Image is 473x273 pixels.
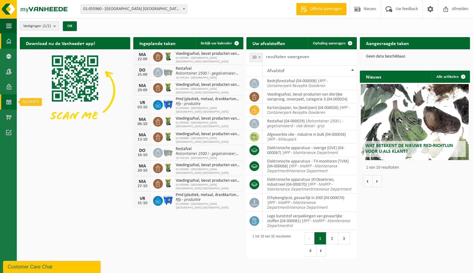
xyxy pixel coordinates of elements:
[267,68,285,73] span: Afvalstof
[326,232,338,244] button: 2
[249,232,291,257] div: 1 tot 10 van 32 resultaten
[163,82,173,93] img: WB-0140-HPE-GN-50
[284,151,338,155] i: RFP - Maintenance Department
[136,52,149,57] div: MA
[176,147,241,152] span: Restafval
[176,152,269,156] i: Rolcontainer 2500 l - gegalvaniseerd - vlak deksel - grijs
[136,184,149,188] div: 27-10
[267,79,328,88] i: RFP - Containerpark Receptie Goederen
[20,37,101,49] h2: Download nu de Vanheede+ app!
[136,148,149,153] div: DO
[163,99,173,110] img: WB-1100-HPE-BE-01
[176,132,241,137] span: Voedingsafval, bevat producten van dierlijke oorsprong, onverpakt, categorie 3
[176,51,241,56] span: Voedingsafval, bevat producten van dierlijke oorsprong, onverpakt, categorie 3
[176,56,241,64] span: 01-055960 - [GEOGRAPHIC_DATA] [GEOGRAPHIC_DATA] [GEOGRAPHIC_DATA]
[263,90,357,103] td: voedingsafval, bevat producten van dierlijke oorsprong, onverpakt, categorie 3 (04-000024)
[163,178,173,188] img: WB-0140-HPE-GN-50
[267,119,343,128] i: Rolcontainer 2500 L - gegalvaniseerd - vlak deksel - grijs
[136,68,149,73] div: DO
[246,37,291,49] h2: Uw afvalstoffen
[176,198,201,202] i: Rfp - produktie
[373,175,382,187] button: Volgende
[305,232,314,244] button: Previous
[365,143,453,154] span: Wat betekent de nieuwe RED-richtlijn voor u als klant?
[201,41,232,45] span: Bekijk uw kalender
[267,201,328,210] i: RFP - MaRFP - Maintenance Departmentintenance Department
[305,244,317,257] button: 4
[267,164,338,173] i: RFP - MaRFP - Maintenance Departmentintenance Department
[366,166,467,170] p: 1 van 10 resultaten
[136,122,149,126] div: 06-10
[176,66,241,71] span: Restafval
[136,57,149,61] div: 22-09
[43,24,51,28] count: (2/2)
[136,169,149,173] div: 20-10
[163,51,173,61] img: WB-0140-HPE-GN-50
[263,103,357,117] td: karton/papier, los (bedrijven) (04-000026) |
[267,106,349,115] i: RFP - Containerpark Receptie Goederen
[176,76,241,80] span: 10-734154 - [GEOGRAPHIC_DATA]
[266,54,309,59] label: resultaten weergeven
[136,100,149,105] div: VR
[20,49,130,132] img: Download de VHEPlus App
[163,116,173,126] img: WB-0140-HPE-GN-50
[267,182,352,192] i: RFP - MaRFP - Maintenance Departmentintenance Department
[338,232,350,244] button: 3
[136,133,149,138] div: MA
[317,244,326,257] button: Next
[263,130,357,144] td: afgewerkte olie - industrie in bulk (04-000056) |
[296,3,346,15] a: Offerte aanvragen
[163,147,173,157] img: WB-2500-GAL-GY-01
[176,183,241,191] span: 01-055960 - [GEOGRAPHIC_DATA] [GEOGRAPHIC_DATA] [GEOGRAPHIC_DATA]
[136,179,149,184] div: MA
[176,137,241,144] span: 01-055960 - [GEOGRAPHIC_DATA] [GEOGRAPHIC_DATA] [GEOGRAPHIC_DATA]
[176,107,241,114] span: 01-055960 - [GEOGRAPHIC_DATA] [GEOGRAPHIC_DATA] [GEOGRAPHIC_DATA]
[263,175,357,194] td: elektronische apparatuur (KV)koelvries, industrieel (04-000070) |
[136,73,149,77] div: 25-09
[263,144,357,157] td: elektronische apparatuur - overige (OVE) (04-000067) |
[176,163,241,168] span: Voedingsafval, bevat producten van dierlijke oorsprong, onverpakt, categorie 3
[196,37,243,49] a: Bekijk uw kalender
[163,131,173,142] img: WB-0140-HPE-GN-50
[176,71,269,76] i: Rolcontainer 2500 l - gegalvaniseerd - vlak deksel - grijs
[136,164,149,169] div: MA
[432,71,469,83] a: Alle artikelen
[136,117,149,122] div: MA
[23,22,51,31] span: Vestigingen
[3,260,102,273] iframe: chat widget
[360,71,387,82] h2: Nieuws
[176,87,241,95] span: 01-055960 - [GEOGRAPHIC_DATA] [GEOGRAPHIC_DATA] [GEOGRAPHIC_DATA]
[136,138,149,142] div: 13-10
[360,37,415,49] h2: Aangevraagde taken
[20,21,59,30] button: Vestigingen(2/2)
[176,97,241,102] span: Pmd (plastiek, metaal, drankkartons) (bedrijven)
[308,37,356,49] a: Ophaling aanvragen
[176,102,201,106] i: Rfp - produktie
[136,196,149,201] div: VR
[269,137,296,142] i: RFP - Milieupark
[263,157,357,175] td: elektronische apparatuur - TV-monitoren (TVM) (04-000068) |
[136,88,149,93] div: 29-09
[361,84,469,160] a: Wat betekent de nieuwe RED-richtlijn voor u als klant?
[136,201,149,205] div: 31-10
[136,153,149,157] div: 16-10
[250,53,263,62] span: 10
[263,77,357,90] td: bedrijfsrestafval (04-000008) |
[63,21,77,31] button: OK
[267,219,350,228] i: RFP - MaRFP - Maintenance Departmentint
[163,195,173,205] img: WB-1100-HPE-BE-01
[81,5,187,14] span: 01-055960 - ROCKWOOL BELGIUM NV - WIJNEGEM
[176,193,241,198] span: Pmd (plastiek, metaal, drankkartons) (bedrijven)
[136,105,149,110] div: 03-10
[363,175,373,187] button: Vorige
[249,53,263,62] span: 10
[176,178,241,183] span: Voedingsafval, bevat producten van dierlijke oorsprong, onverpakt, categorie 3
[313,41,346,45] span: Ophaling aanvragen
[176,116,241,121] span: Voedingsafval, bevat producten van dierlijke oorsprong, onverpakt, categorie 3
[263,212,357,230] td: lege kunststof verpakkingen van gevaarlijke stoffen (04-000081) |
[176,156,241,160] span: 10-734154 - [GEOGRAPHIC_DATA]
[263,194,357,212] td: ethyleenglycol, gevaarlijk in 200l (04-000074) |
[366,54,464,59] p: Geen data beschikbaar.
[176,121,241,128] span: 01-055960 - [GEOGRAPHIC_DATA] [GEOGRAPHIC_DATA] [GEOGRAPHIC_DATA]
[81,5,187,13] span: 01-055960 - ROCKWOOL BELGIUM NV - WIJNEGEM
